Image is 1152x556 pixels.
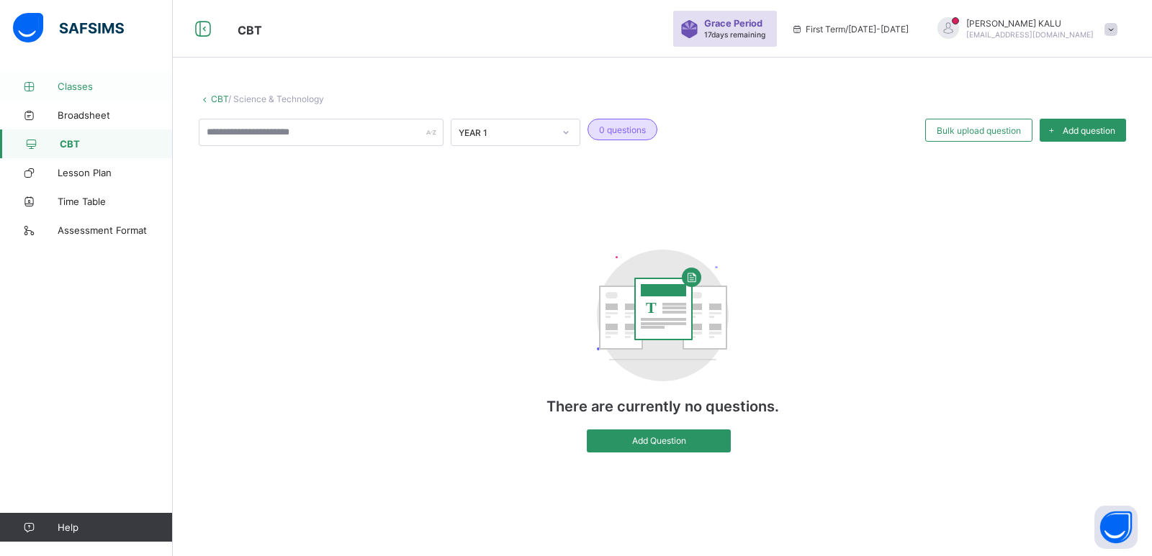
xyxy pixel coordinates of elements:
span: session/term information [791,24,909,35]
span: 17 days remaining [704,30,765,39]
span: [EMAIL_ADDRESS][DOMAIN_NAME] [966,30,1094,39]
div: YEAR 1 [459,127,554,138]
span: 0 questions [599,124,646,135]
span: Lesson Plan [58,167,173,178]
span: Broadsheet [58,109,173,121]
img: sticker-purple.71386a28dfed39d6af7621340158ba97.svg [680,20,698,38]
span: Help [58,521,172,533]
span: Time Table [58,196,173,207]
div: There are currently no questions. [518,235,806,467]
span: Classes [58,81,173,92]
span: CBT [60,138,173,150]
span: Bulk upload question [937,125,1021,136]
span: / Science & Technology [228,94,324,104]
p: There are currently no questions. [518,398,806,415]
a: CBT [211,94,228,104]
span: CBT [238,23,262,37]
img: safsims [13,13,124,43]
span: Grace Period [704,18,762,29]
span: Add Question [598,435,720,446]
tspan: T [645,298,656,316]
button: Open asap [1094,506,1138,549]
span: [PERSON_NAME] KALU [966,18,1094,29]
span: Add question [1063,125,1115,136]
span: Assessment Format [58,224,173,236]
div: PRISCILLAKALU [923,17,1125,41]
